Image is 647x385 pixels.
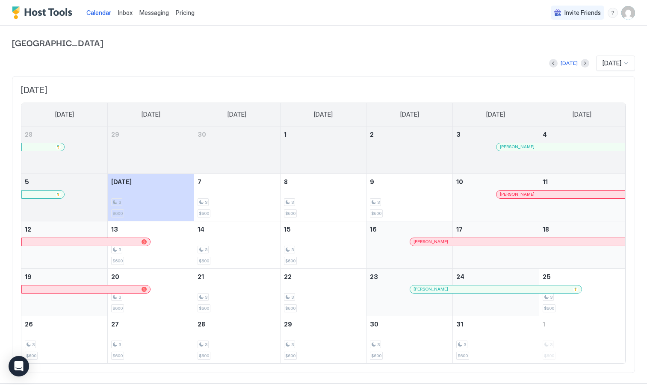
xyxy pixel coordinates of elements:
span: Messaging [139,9,169,16]
span: 30 [198,131,206,138]
span: Invite Friends [564,9,601,17]
span: [DATE] [21,85,626,96]
button: [DATE] [559,58,579,68]
span: 12 [25,226,31,233]
td: October 30, 2025 [366,316,453,363]
a: October 31, 2025 [453,316,539,332]
span: [DATE] [55,111,74,118]
td: October 3, 2025 [453,126,539,174]
div: Open Intercom Messenger [9,356,29,376]
span: 11 [543,178,548,185]
span: 14 [198,226,204,233]
a: October 6, 2025 [108,174,194,190]
a: October 4, 2025 [539,126,625,142]
span: $600 [371,211,381,216]
a: October 25, 2025 [539,269,625,285]
span: $600 [112,353,123,359]
button: Next month [581,59,589,68]
span: $600 [544,306,554,311]
a: Sunday [47,103,83,126]
td: October 26, 2025 [21,316,108,363]
span: [DATE] [227,111,246,118]
a: Host Tools Logo [12,6,76,19]
td: October 16, 2025 [366,221,453,268]
span: $600 [285,211,295,216]
a: Monday [133,103,169,126]
a: September 28, 2025 [21,126,107,142]
a: Friday [478,103,514,126]
span: [DATE] [142,111,160,118]
td: October 8, 2025 [280,173,366,221]
a: October 19, 2025 [21,269,107,285]
a: October 29, 2025 [281,316,366,332]
a: Saturday [564,103,600,126]
span: [GEOGRAPHIC_DATA] [12,36,635,49]
td: October 31, 2025 [453,316,539,363]
span: $600 [199,258,209,264]
td: October 19, 2025 [21,268,108,316]
a: October 1, 2025 [281,126,366,142]
span: $600 [285,306,295,311]
td: October 25, 2025 [539,268,625,316]
span: 4 [543,131,547,138]
span: 3 [118,342,121,347]
span: 18 [543,226,549,233]
span: 27 [111,320,119,328]
span: 26 [25,320,33,328]
span: 3 [464,342,466,347]
td: October 15, 2025 [280,221,366,268]
a: Inbox [118,8,133,17]
span: 29 [284,320,292,328]
a: October 18, 2025 [539,221,625,237]
td: October 2, 2025 [366,126,453,174]
span: 3 [291,294,294,300]
a: November 1, 2025 [539,316,625,332]
a: October 27, 2025 [108,316,194,332]
span: 3 [205,294,207,300]
span: [DATE] [573,111,591,118]
td: November 1, 2025 [539,316,625,363]
span: 10 [456,178,463,185]
a: October 8, 2025 [281,174,366,190]
span: Calendar [86,9,111,16]
span: 31 [456,320,463,328]
td: October 9, 2025 [366,173,453,221]
span: 3 [377,200,380,205]
span: 28 [198,320,205,328]
a: Wednesday [305,103,341,126]
a: September 30, 2025 [194,126,280,142]
td: October 5, 2025 [21,173,108,221]
span: Inbox [118,9,133,16]
td: October 11, 2025 [539,173,625,221]
td: October 28, 2025 [194,316,280,363]
span: 3 [291,342,294,347]
span: 9 [370,178,374,185]
td: October 22, 2025 [280,268,366,316]
div: [PERSON_NAME] [414,239,621,244]
a: October 23, 2025 [366,269,452,285]
a: October 22, 2025 [281,269,366,285]
span: 5 [25,178,29,185]
span: [PERSON_NAME] [500,191,535,197]
span: 28 [25,131,32,138]
span: 16 [370,226,377,233]
span: 3 [377,342,380,347]
span: 7 [198,178,201,185]
td: October 1, 2025 [280,126,366,174]
span: 3 [118,200,121,205]
a: October 30, 2025 [366,316,452,332]
span: 3 [32,342,35,347]
a: October 16, 2025 [366,221,452,237]
td: October 21, 2025 [194,268,280,316]
a: October 12, 2025 [21,221,107,237]
a: October 5, 2025 [21,174,107,190]
span: $600 [112,258,123,264]
span: 17 [456,226,463,233]
span: [PERSON_NAME] [414,286,448,292]
a: October 7, 2025 [194,174,280,190]
a: October 14, 2025 [194,221,280,237]
span: [PERSON_NAME] [414,239,448,244]
span: [DATE] [111,178,132,185]
td: October 18, 2025 [539,221,625,268]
